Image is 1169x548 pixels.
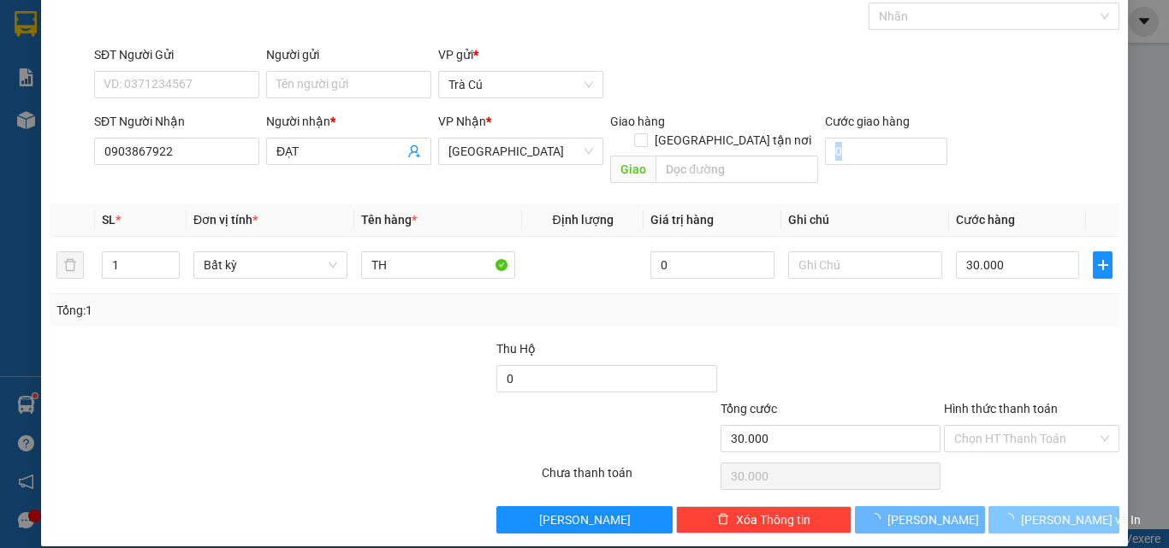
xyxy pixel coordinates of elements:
span: Sài Gòn [448,138,593,164]
span: Bất kỳ [204,252,337,278]
input: 0 [650,251,774,279]
span: delete [717,513,729,527]
div: Tổng: 1 [56,301,453,320]
button: deleteXóa Thông tin [676,506,852,533]
span: VP Nhận [438,115,486,128]
span: Định lượng [552,213,613,227]
span: SL [102,213,116,227]
div: [GEOGRAPHIC_DATA] [111,15,285,53]
span: Tổng cước [721,402,777,415]
label: Hình thức thanh toán [944,402,1058,415]
span: user-add [407,144,421,158]
span: Nhận: [111,15,152,32]
input: Dọc đường [656,156,818,183]
input: Ghi Chú [788,251,942,279]
span: loading [869,513,887,525]
span: Xóa Thông tin [736,510,810,529]
div: VP gửi [438,45,603,64]
div: Người nhận [266,112,431,131]
button: [PERSON_NAME] và In [988,506,1119,533]
div: SĐT Người Nhận [94,112,259,131]
div: SĐT Người Gửi [94,45,259,64]
span: loading [1002,513,1021,525]
input: VD: Bàn, Ghế [361,251,515,279]
span: Cước hàng [956,213,1015,227]
button: delete [56,251,84,279]
span: [PERSON_NAME] [887,510,979,529]
input: Cước giao hàng [825,138,947,165]
span: [PERSON_NAME] [539,510,631,529]
span: [GEOGRAPHIC_DATA] tận nơi [648,131,818,150]
span: Gửi: [15,16,41,34]
div: 0983956369 [111,74,285,97]
th: Ghi chú [781,203,949,237]
span: CR : [13,109,39,127]
span: plus [1094,258,1112,272]
span: Giao hàng [610,115,665,128]
span: Thu Hộ [496,342,536,356]
span: [PERSON_NAME] và In [1021,510,1141,529]
button: plus [1093,251,1113,279]
div: 30.000 [13,108,102,128]
span: Giá trị hàng [650,213,714,227]
div: TÂN [111,53,285,74]
button: [PERSON_NAME] [855,506,986,533]
span: Giao [610,156,656,183]
span: Trà Cú [448,72,593,97]
label: Cước giao hàng [825,115,910,128]
span: Tên hàng [361,213,417,227]
div: Trà Cú [15,15,99,35]
span: Đơn vị tính [193,213,258,227]
div: Chưa thanh toán [540,463,719,493]
div: Người gửi [266,45,431,64]
button: [PERSON_NAME] [496,506,672,533]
